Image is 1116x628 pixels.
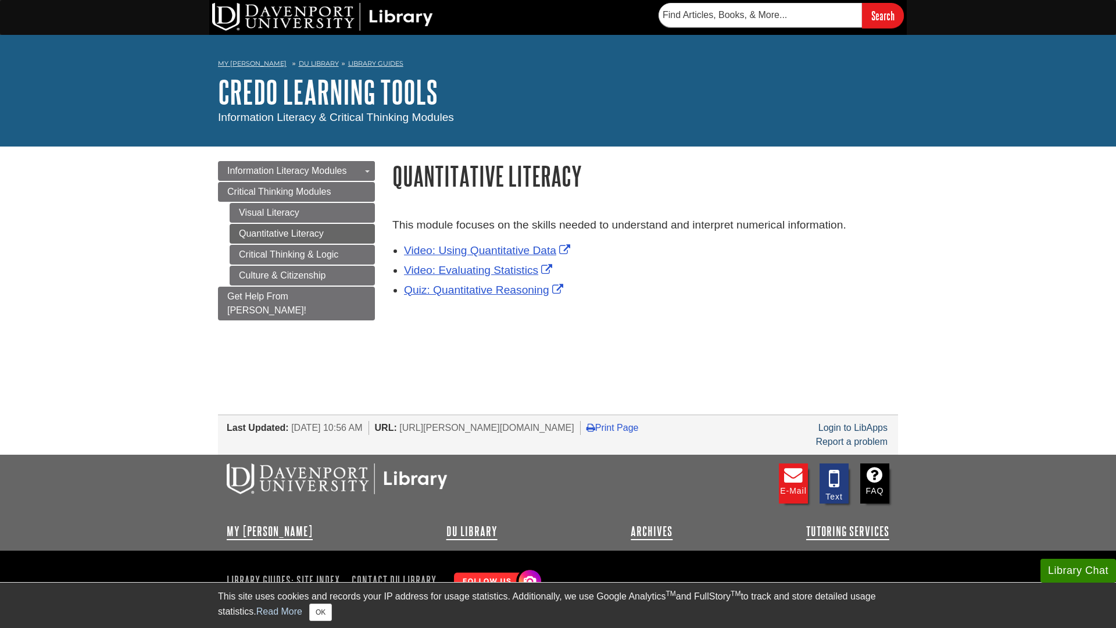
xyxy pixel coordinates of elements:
img: DU Libraries [227,463,448,494]
a: Report a problem [815,437,888,447]
a: Text [820,463,849,504]
div: This site uses cookies and records your IP address for usage statistics. Additionally, we use Goo... [218,590,898,621]
span: Information Literacy Modules [227,166,346,176]
a: Visual Literacy [230,203,375,223]
span: Information Literacy & Critical Thinking Modules [218,111,454,123]
a: Link opens in new window [404,264,555,276]
a: My [PERSON_NAME] [227,524,313,538]
h1: Quantitative Literacy [392,161,898,191]
a: My [PERSON_NAME] [218,59,287,69]
a: Get Help From [PERSON_NAME]! [218,287,375,320]
div: Guide Page Menu [218,161,375,320]
a: Culture & Citizenship [230,266,375,286]
a: Critical Thinking Modules [218,182,375,202]
a: Login to LibApps [818,423,888,433]
a: Print Page [586,423,639,433]
i: Print Page [586,423,595,432]
a: DU Library [446,524,498,538]
a: Critical Thinking & Logic [230,245,375,265]
button: Close [309,604,332,621]
input: Search [862,3,904,28]
a: FAQ [860,463,889,504]
button: Library Chat [1040,559,1116,583]
a: Tutoring Services [806,524,889,538]
img: Follow Us! Instagram [448,565,544,598]
span: Get Help From [PERSON_NAME]! [227,291,306,315]
span: [URL][PERSON_NAME][DOMAIN_NAME] [399,423,574,433]
a: Quantitative Literacy [230,224,375,244]
sup: TM [731,590,741,598]
span: Last Updated: [227,423,289,433]
input: Find Articles, Books, & More... [659,3,862,27]
a: Library Guides [348,59,403,67]
a: Archives [631,524,673,538]
span: Critical Thinking Modules [227,187,331,197]
span: [DATE] 10:56 AM [291,423,362,433]
a: Contact DU Library [347,570,441,590]
form: Searches DU Library's articles, books, and more [659,3,904,28]
img: DU Library [212,3,433,31]
a: E-mail [779,463,808,504]
a: Read More [256,606,302,616]
a: DU Library [299,59,339,67]
nav: breadcrumb [218,56,898,74]
a: Link opens in new window [404,244,573,256]
span: URL: [375,423,397,433]
a: Library Guides: Site Index [227,570,345,590]
a: Information Literacy Modules [218,161,375,181]
sup: TM [666,590,675,598]
a: Credo Learning Tools [218,74,438,110]
a: Link opens in new window [404,284,566,296]
p: This module focuses on the skills needed to understand and interpret numerical information. [392,217,898,234]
